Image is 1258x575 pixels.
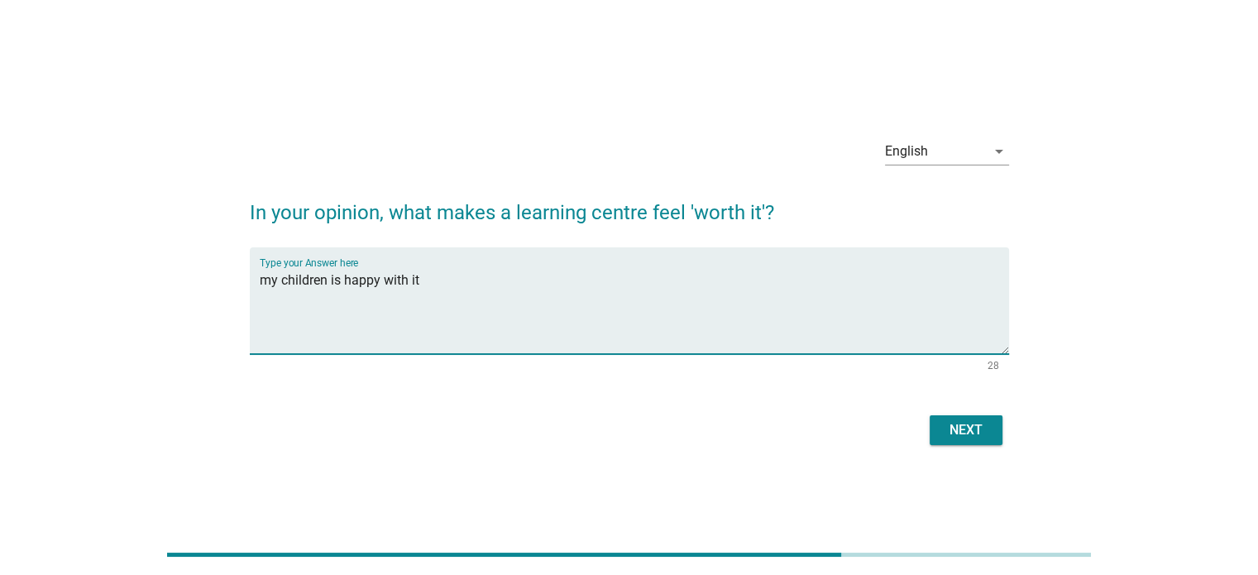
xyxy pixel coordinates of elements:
[930,415,1002,445] button: Next
[988,361,999,371] div: 28
[989,141,1009,161] i: arrow_drop_down
[250,181,1009,228] h2: In your opinion, what makes a learning centre feel 'worth it'?
[943,420,989,440] div: Next
[885,144,928,159] div: English
[260,267,1009,354] textarea: Type your Answer here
